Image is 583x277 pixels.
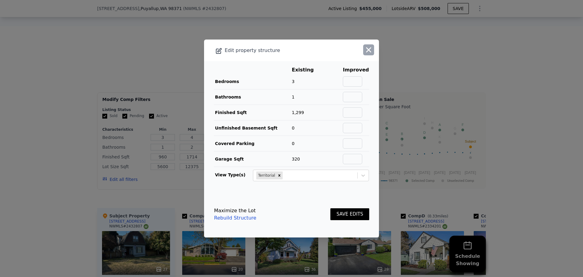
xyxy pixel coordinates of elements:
th: Existing [291,66,323,74]
td: Bathrooms [214,89,291,105]
td: Covered Parking [214,136,291,151]
span: 1 [292,95,295,99]
a: Rebuild Structure [214,214,256,222]
span: 1,299 [292,110,304,115]
td: View Type(s) [214,167,253,182]
td: Unfinished Basement Sqft [214,120,291,136]
th: Improved [343,66,369,74]
div: Remove Territorial [276,171,283,179]
td: Garage Sqft [214,151,291,167]
span: 3 [292,79,295,84]
div: Territorial [256,171,276,179]
span: 320 [292,157,300,161]
div: Maximize the Lot [214,207,256,214]
button: SAVE EDITS [330,208,369,220]
span: 0 [292,141,295,146]
div: Edit property structure [204,46,344,55]
td: Bedrooms [214,74,291,89]
td: Finished Sqft [214,105,291,120]
span: 0 [292,126,295,130]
